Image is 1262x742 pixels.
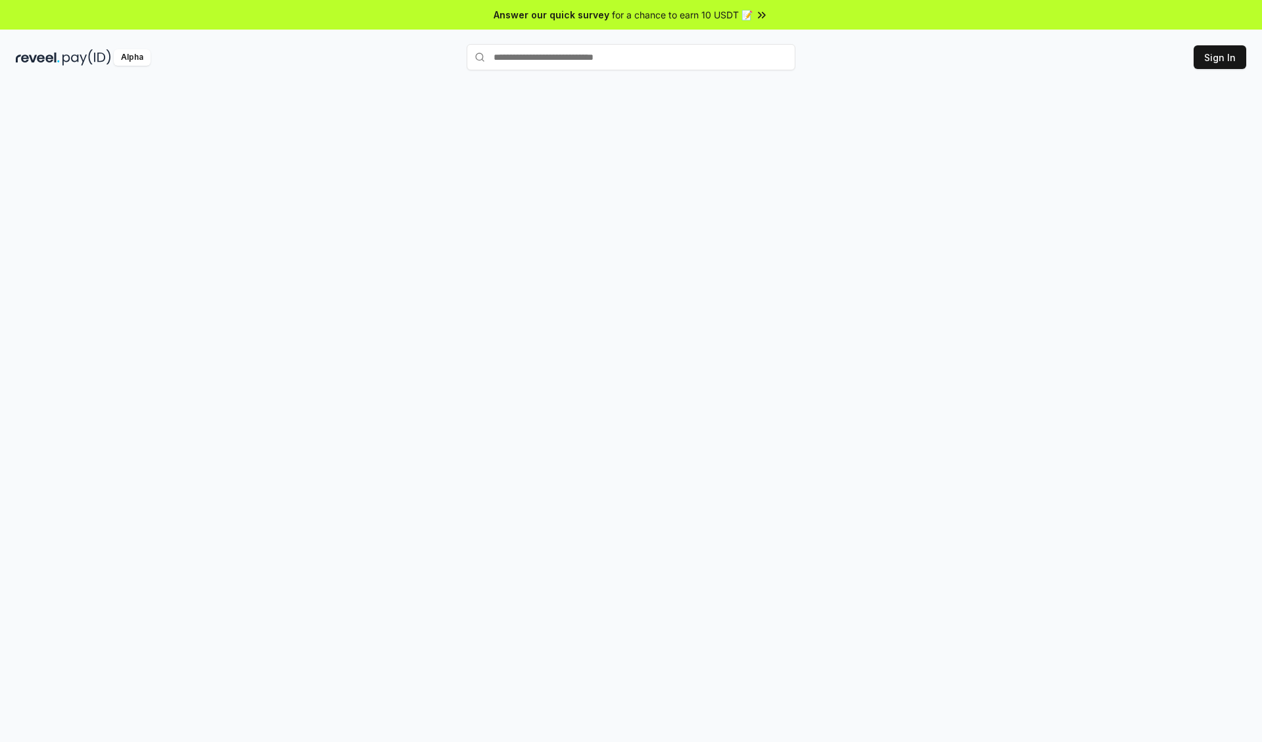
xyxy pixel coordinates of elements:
span: for a chance to earn 10 USDT 📝 [612,8,753,22]
div: Alpha [114,49,151,66]
span: Answer our quick survey [494,8,609,22]
img: reveel_dark [16,49,60,66]
button: Sign In [1194,45,1246,69]
img: pay_id [62,49,111,66]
